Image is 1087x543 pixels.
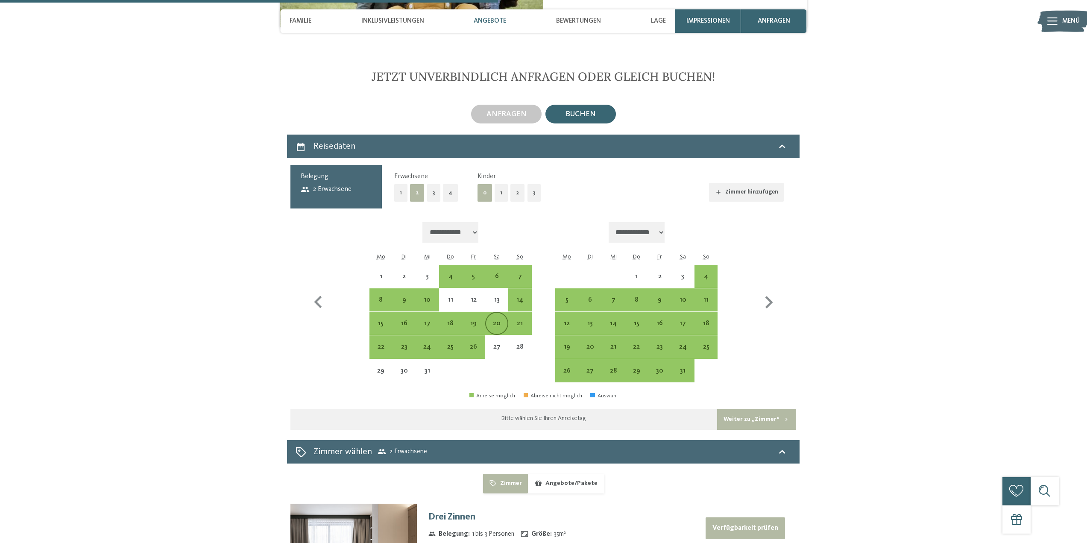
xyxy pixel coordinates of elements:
[657,254,662,260] abbr: Freitag
[501,414,586,423] div: Bitte wählen Sie Ihren Anreisetag
[469,393,516,399] div: Anreise möglich
[580,320,601,341] div: 13
[508,265,531,288] div: Anreise möglich
[494,254,500,260] abbr: Samstag
[579,359,602,382] div: Tue Jan 27 2026
[478,173,496,180] span: Kinder
[474,17,506,25] span: Angebote
[416,265,439,288] div: Anreise nicht möglich
[508,288,531,311] div: Anreise möglich
[509,343,530,365] div: 28
[610,254,617,260] abbr: Mittwoch
[625,265,648,288] div: Thu Jan 01 2026
[394,184,407,202] button: 1
[588,254,593,260] abbr: Dienstag
[416,312,439,335] div: Wed Dec 17 2025
[694,312,718,335] div: Sun Jan 18 2026
[416,359,439,382] div: Anreise nicht möglich
[440,273,461,294] div: 4
[671,359,694,382] div: Sat Jan 31 2026
[602,359,625,382] div: Anreise möglich
[485,265,508,288] div: Anreise möglich
[555,288,578,311] div: Mon Jan 05 2026
[648,312,671,335] div: Fri Jan 16 2026
[361,17,424,25] span: Inklusivleistungen
[648,312,671,335] div: Anreise möglich
[370,273,392,294] div: 1
[602,288,625,311] div: Wed Jan 07 2026
[428,530,470,539] strong: Belegung :
[579,288,602,311] div: Tue Jan 06 2026
[370,296,392,318] div: 8
[555,335,578,358] div: Mon Jan 19 2026
[369,359,393,382] div: Mon Dec 29 2025
[671,335,694,358] div: Anreise möglich
[378,447,427,456] span: 2 Erwachsene
[370,343,392,365] div: 22
[495,184,508,202] button: 1
[579,335,602,358] div: Tue Jan 20 2026
[649,320,670,341] div: 16
[671,265,694,288] div: Anreise nicht möglich
[462,335,485,358] div: Fri Dec 26 2025
[695,343,717,365] div: 25
[671,335,694,358] div: Sat Jan 24 2026
[416,288,439,311] div: Anreise möglich
[694,335,718,358] div: Anreise möglich
[393,273,415,294] div: 2
[626,367,647,389] div: 29
[579,288,602,311] div: Anreise möglich
[602,312,625,335] div: Wed Jan 14 2026
[508,265,531,288] div: Sun Dec 07 2025
[439,335,462,358] div: Thu Dec 25 2025
[462,288,485,311] div: Fri Dec 12 2025
[369,288,393,311] div: Anreise möglich
[602,335,625,358] div: Wed Jan 21 2026
[509,320,530,341] div: 21
[556,296,577,318] div: 5
[462,312,485,335] div: Anreise möglich
[393,265,416,288] div: Tue Dec 02 2025
[579,359,602,382] div: Anreise möglich
[369,312,393,335] div: Anreise möglich
[756,222,781,383] button: Nächster Monat
[680,254,686,260] abbr: Samstag
[651,17,666,25] span: Lage
[369,288,393,311] div: Mon Dec 08 2025
[427,184,441,202] button: 3
[393,288,416,311] div: Anreise möglich
[428,511,683,524] h3: Drei Zinnen
[671,359,694,382] div: Anreise möglich
[603,296,624,318] div: 7
[649,343,670,365] div: 23
[556,320,577,341] div: 12
[648,335,671,358] div: Fri Jan 23 2026
[440,343,461,365] div: 25
[393,312,416,335] div: Tue Dec 16 2025
[486,111,527,118] span: anfragen
[510,184,525,202] button: 2
[671,288,694,311] div: Anreise möglich
[602,359,625,382] div: Wed Jan 28 2026
[393,343,415,365] div: 23
[579,335,602,358] div: Anreise möglich
[625,265,648,288] div: Anreise nicht möglich
[758,17,790,25] span: anfragen
[369,335,393,358] div: Mon Dec 22 2025
[590,393,618,399] div: Auswahl
[626,273,647,294] div: 1
[485,312,508,335] div: Anreise möglich
[672,296,694,318] div: 10
[555,312,578,335] div: Mon Jan 12 2026
[672,273,694,294] div: 3
[485,335,508,358] div: Anreise nicht möglich
[439,265,462,288] div: Anreise möglich
[649,367,670,389] div: 30
[603,367,624,389] div: 28
[602,312,625,335] div: Anreise möglich
[439,288,462,311] div: Anreise nicht möglich
[393,296,415,318] div: 9
[447,254,454,260] abbr: Donnerstag
[694,265,718,288] div: Anreise möglich
[509,296,530,318] div: 14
